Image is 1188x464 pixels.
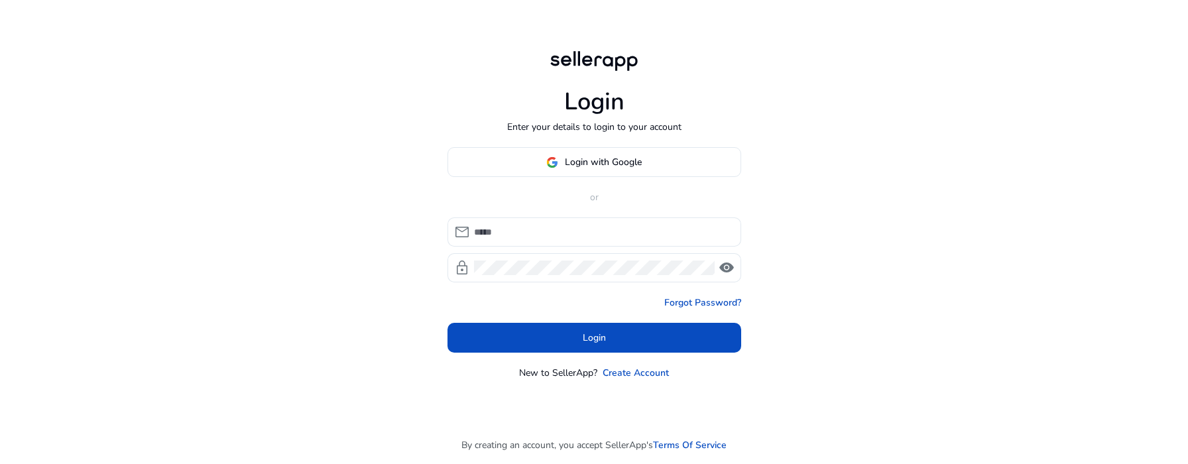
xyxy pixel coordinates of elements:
[507,120,682,134] p: Enter your details to login to your account
[454,224,470,240] span: mail
[719,260,735,276] span: visibility
[603,366,669,380] a: Create Account
[447,323,741,353] button: Login
[564,87,624,116] h1: Login
[565,155,642,169] span: Login with Google
[447,190,741,204] p: or
[447,147,741,177] button: Login with Google
[664,296,741,310] a: Forgot Password?
[454,260,470,276] span: lock
[583,331,606,345] span: Login
[519,366,597,380] p: New to SellerApp?
[546,156,558,168] img: google-logo.svg
[653,438,727,452] a: Terms Of Service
